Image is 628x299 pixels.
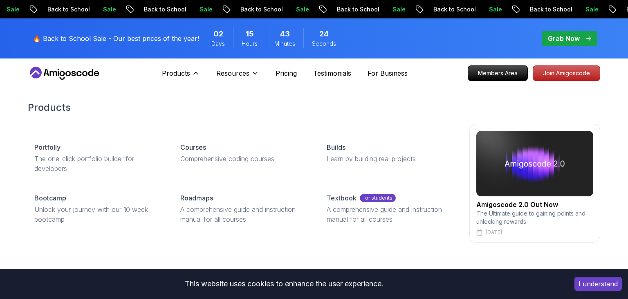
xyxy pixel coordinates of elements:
[574,277,622,291] button: Accept cookies
[211,40,225,48] span: Days
[360,194,396,202] p: for students
[180,154,307,164] p: Comprehensive coding courses
[533,66,600,81] p: Join Amigoscode
[180,142,206,152] p: Courses
[33,34,199,43] p: 🔥 Back to School Sale - Our best prices of the year!
[320,136,460,170] a: BuildsLearn by building real projects
[384,5,410,13] p: Sale
[34,205,161,224] p: Unlock your journey with our 10 week bootcamp
[242,40,258,48] span: Hours
[469,124,600,243] a: amigoscode 2.0Amigoscode 2.0 Out NowThe Ultimate guide to gaining points and unlocking rewards[DATE]
[312,40,336,48] span: Seconds
[287,5,314,13] p: Sale
[34,154,161,173] p: The one-click portfolio builder for developers
[328,5,384,13] p: Back to School
[319,28,329,40] span: 24 Seconds
[548,34,580,43] p: Grab Now
[213,28,223,40] span: 2 Days
[39,5,94,13] p: Back to School
[468,65,528,81] a: Members Area
[34,142,61,152] p: Portfolly
[480,5,507,13] p: Sale
[174,136,313,170] a: CoursesComprehensive coding courses
[327,154,453,164] p: Learn by building real projects
[6,275,562,293] div: This website uses cookies to enhance the user experience.
[28,136,167,180] a: PortfollyThe one-click portfolio builder for developers
[274,40,295,48] span: Minutes
[28,101,600,114] h2: Products
[533,65,600,81] a: Join Amigoscode
[476,209,593,226] p: The Ultimate guide to gaining points and unlocking rewards
[313,68,351,78] a: Testimonials
[320,187,460,231] a: Textbookfor studentsA comprehensive guide and instruction manual for all courses
[327,205,453,224] p: A comprehensive guide and instruction manual for all courses
[216,68,259,85] button: Resources
[216,68,249,78] p: Resources
[135,5,191,13] p: Back to School
[486,229,502,236] p: [DATE]
[180,205,307,224] p: A comprehensive guide and instruction manual for all courses
[468,66,527,81] p: Members Area
[28,187,167,231] a: BootcampUnlock your journey with our 10 week bootcamp
[174,187,313,231] a: RoadmapsA comprehensive guide and instruction manual for all courses
[246,28,254,40] span: 15 Hours
[180,193,213,203] p: Roadmaps
[276,68,297,78] a: Pricing
[191,5,217,13] p: Sale
[476,131,593,196] img: amigoscode 2.0
[34,193,66,203] p: Bootcamp
[327,142,345,152] p: Builds
[162,68,200,85] button: Products
[232,5,287,13] p: Back to School
[94,5,121,13] p: Sale
[425,5,480,13] p: Back to School
[368,68,408,78] a: For Business
[521,5,577,13] p: Back to School
[280,28,290,40] span: 43 Minutes
[162,68,190,78] p: Products
[577,5,603,13] p: Sale
[476,200,593,209] h2: Amigoscode 2.0 Out Now
[327,193,357,203] p: Textbook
